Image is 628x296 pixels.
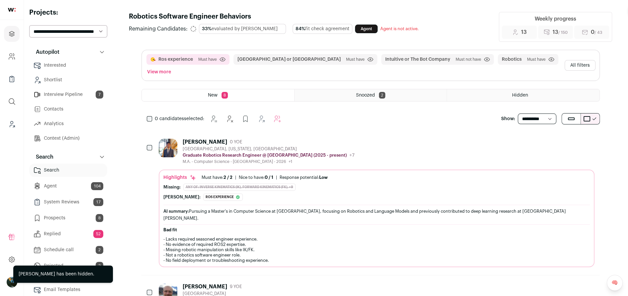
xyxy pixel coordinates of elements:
[183,153,347,158] p: Graduate Robotics Research Engineer @ [GEOGRAPHIC_DATA] (2025 - present)
[224,175,232,180] span: 2 / 2
[202,175,232,180] div: Must have:
[203,193,243,201] div: Ros experience
[96,262,103,270] span: 2
[29,259,107,272] a: Rejected2
[502,56,522,63] button: Robotics
[199,24,286,34] div: evaluated by [PERSON_NAME]
[521,28,527,36] span: 13
[558,31,568,35] span: / 150
[7,277,17,287] img: 12031951-medium_jpg
[29,164,107,177] a: Search
[293,24,352,34] div: fit check agreement
[29,73,107,87] a: Shortlist
[237,56,341,63] button: [GEOGRAPHIC_DATA] or [GEOGRAPHIC_DATA]
[29,117,107,130] a: Analytics
[607,275,623,291] a: 🧠
[296,27,305,31] span: 84%
[202,175,328,180] ul: | |
[4,26,20,42] a: Projects
[289,160,292,164] span: +1
[456,57,481,62] span: Must not have
[594,31,602,35] span: / 43
[163,194,201,200] div: [PERSON_NAME]:
[29,150,107,164] button: Search
[29,227,107,241] a: Replied52
[4,48,20,64] a: Company and ATS Settings
[29,180,107,193] a: Agent104
[553,28,568,36] span: 13
[146,67,172,77] button: View more
[29,88,107,101] a: Interview Pipeline7
[96,91,103,99] span: 7
[163,227,590,233] h2: Bad fit
[591,28,602,36] span: 0
[527,57,546,62] span: Must have
[29,132,107,145] a: Context (Admin)
[222,92,228,99] span: 8
[159,139,594,267] a: [PERSON_NAME] 0 YOE [GEOGRAPHIC_DATA], [US_STATE], [GEOGRAPHIC_DATA] Graduate Robotics Research E...
[163,208,590,222] div: Pursuing a Master's in Computer Science at [GEOGRAPHIC_DATA], focusing on Robotics and Language M...
[379,92,385,99] span: 2
[319,175,328,180] span: Low
[501,115,515,122] p: Show:
[129,25,188,33] span: Remaining Candidates:
[535,15,576,23] div: Weekly progress
[7,277,17,287] button: Open dropdown
[8,8,16,12] img: wellfound-shorthand-0d5821cbd27db2630d0214b213865d53afaa358527fdda9d0ea32b1df1b89c2c.svg
[93,198,103,206] span: 17
[295,89,447,101] a: Snoozed 2
[155,116,184,121] span: 0 candidates
[19,271,94,277] div: [PERSON_NAME] has been hidden.
[512,93,528,98] span: Hidden
[355,25,378,33] a: Agent
[163,185,181,190] div: Missing:
[202,27,212,31] span: 33%
[29,103,107,116] a: Contacts
[32,48,59,56] p: Autopilot
[96,246,103,254] span: 2
[280,175,328,180] div: Response potential:
[183,184,296,191] div: Any of: Inverse Kinematics (IK), Forward Kinematics (FK), +9
[163,237,590,263] p: - Lacks required seasoned engineer experience. - No evidence of required ROS2 expertise. - Missin...
[183,139,227,145] div: [PERSON_NAME]
[183,283,227,290] div: [PERSON_NAME]
[29,211,107,225] a: Prospects8
[163,174,196,181] div: Highlights
[129,12,423,21] h1: Robotics Software Engineer Behaviors
[265,175,273,180] span: 0 / 1
[447,89,599,101] a: Hidden
[93,230,103,238] span: 52
[356,93,375,98] span: Snoozed
[346,57,365,62] span: Must have
[32,153,53,161] p: Search
[29,45,107,59] button: Autopilot
[158,56,193,63] button: Ros experience
[159,139,177,157] img: ea859198a73f86b22bd079f4f07458d15d76d81905f08ac613c0007eb3efc37f.jpg
[183,146,355,152] div: [GEOGRAPHIC_DATA], [US_STATE], [GEOGRAPHIC_DATA]
[239,175,273,180] div: Nice to have:
[155,115,204,122] span: selected:
[349,153,355,158] span: +7
[208,93,218,98] span: New
[29,59,107,72] a: Interested
[29,8,107,17] h2: Projects:
[230,284,242,289] span: 9 YOE
[96,214,103,222] span: 8
[163,209,189,213] span: AI summary:
[565,60,595,71] button: All filters
[91,182,103,190] span: 104
[230,139,242,145] span: 0 YOE
[4,71,20,87] a: Company Lists
[29,195,107,209] a: System Reviews17
[29,243,107,257] a: Schedule call2
[4,116,20,132] a: Leads (Backoffice)
[183,159,355,164] div: M.A. - Computer Science - [GEOGRAPHIC_DATA] - 2026
[380,27,419,31] span: Agent is not active.
[385,56,450,63] button: Intuitive or The Bot Company
[198,57,217,62] span: Must have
